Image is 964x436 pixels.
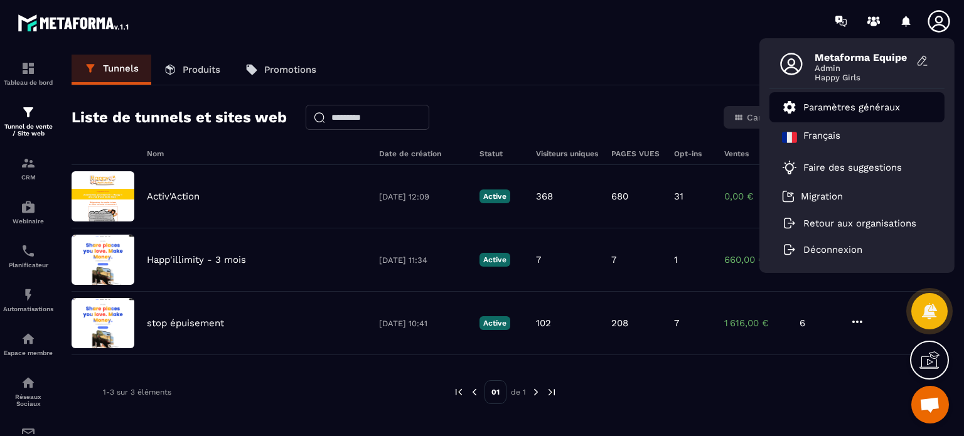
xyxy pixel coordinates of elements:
[674,149,712,158] h6: Opt-ins
[674,191,683,202] p: 31
[782,100,900,115] a: Paramètres généraux
[803,162,902,173] p: Faire des suggestions
[147,149,367,158] h6: Nom
[611,191,628,202] p: 680
[379,319,467,328] p: [DATE] 10:41
[747,112,771,122] span: Carte
[911,386,949,423] a: Ouvrir le chat
[800,317,837,329] p: 6
[21,243,36,258] img: scheduler
[3,322,53,366] a: automationsautomationsEspace membre
[21,156,36,171] img: formation
[801,191,843,202] p: Migration
[803,244,862,255] p: Déconnexion
[485,380,506,404] p: 01
[21,287,36,302] img: automations
[453,386,464,398] img: prev
[815,51,909,63] span: Metaforma Equipe
[72,298,134,348] img: image
[815,63,909,73] span: Admin
[726,109,778,126] button: Carte
[536,149,599,158] h6: Visiteurs uniques
[21,331,36,346] img: automations
[3,174,53,181] p: CRM
[536,254,541,265] p: 7
[611,317,628,329] p: 208
[72,55,151,85] a: Tunnels
[264,64,316,75] p: Promotions
[379,149,467,158] h6: Date de création
[803,218,916,229] p: Retour aux organisations
[3,79,53,86] p: Tableau de bord
[611,254,616,265] p: 7
[724,317,787,329] p: 1 616,00 €
[3,366,53,417] a: social-networksocial-networkRéseaux Sociaux
[724,254,787,265] p: 660,00 €
[3,146,53,190] a: formationformationCRM
[3,278,53,322] a: automationsautomationsAutomatisations
[233,55,329,85] a: Promotions
[3,306,53,312] p: Automatisations
[3,51,53,95] a: formationformationTableau de bord
[3,234,53,278] a: schedulerschedulerPlanificateur
[782,190,843,203] a: Migration
[72,171,134,221] img: image
[803,102,900,113] p: Paramètres généraux
[379,192,467,201] p: [DATE] 12:09
[147,191,200,202] p: Activ'Action
[147,254,246,265] p: Happ'illimity - 3 mois
[21,61,36,76] img: formation
[536,317,551,329] p: 102
[724,149,787,158] h6: Ventes
[3,349,53,356] p: Espace membre
[782,218,916,229] a: Retour aux organisations
[674,317,679,329] p: 7
[546,386,557,398] img: next
[21,105,36,120] img: formation
[511,387,526,397] p: de 1
[536,191,553,202] p: 368
[21,375,36,390] img: social-network
[72,105,287,130] h2: Liste de tunnels et sites web
[103,63,139,74] p: Tunnels
[479,149,523,158] h6: Statut
[3,95,53,146] a: formationformationTunnel de vente / Site web
[21,199,36,215] img: automations
[674,254,678,265] p: 1
[469,386,480,398] img: prev
[3,218,53,225] p: Webinaire
[151,55,233,85] a: Produits
[479,253,510,267] p: Active
[724,191,787,202] p: 0,00 €
[147,317,224,329] p: stop épuisement
[3,190,53,234] a: automationsautomationsWebinaire
[3,123,53,137] p: Tunnel de vente / Site web
[611,149,661,158] h6: PAGES VUES
[815,73,909,82] span: Happy Girls
[803,130,840,145] p: Français
[379,255,467,265] p: [DATE] 11:34
[782,160,916,175] a: Faire des suggestions
[479,316,510,330] p: Active
[3,393,53,407] p: Réseaux Sociaux
[72,235,134,285] img: image
[3,262,53,269] p: Planificateur
[530,386,542,398] img: next
[479,189,510,203] p: Active
[103,388,171,396] p: 1-3 sur 3 éléments
[183,64,220,75] p: Produits
[18,11,131,34] img: logo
